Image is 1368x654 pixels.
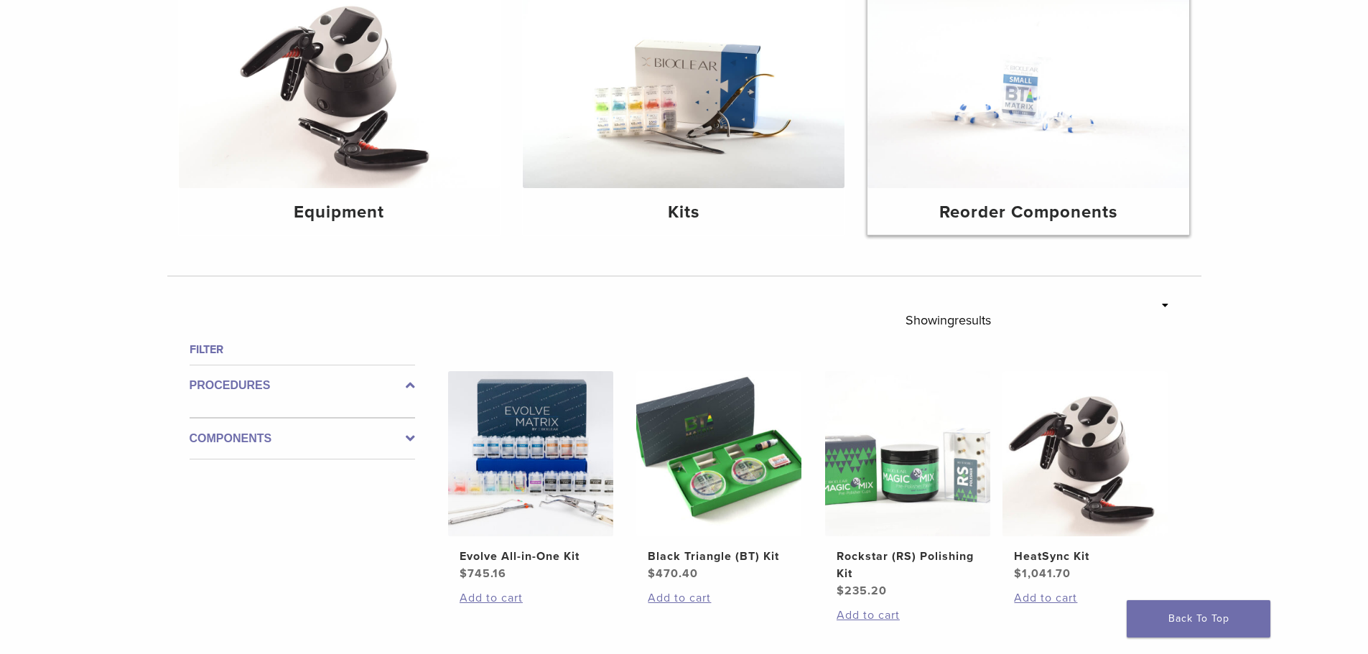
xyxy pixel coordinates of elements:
[1002,371,1168,536] img: HeatSync Kit
[190,341,415,358] h4: Filter
[837,607,979,624] a: Add to cart: “Rockstar (RS) Polishing Kit”
[825,371,990,536] img: Rockstar (RS) Polishing Kit
[190,430,415,447] label: Components
[648,548,790,565] h2: Black Triangle (BT) Kit
[460,589,602,607] a: Add to cart: “Evolve All-in-One Kit”
[1014,589,1156,607] a: Add to cart: “HeatSync Kit”
[879,200,1178,225] h4: Reorder Components
[648,589,790,607] a: Add to cart: “Black Triangle (BT) Kit”
[1014,566,1022,581] span: $
[460,566,467,581] span: $
[534,200,833,225] h4: Kits
[837,584,887,598] bdi: 235.20
[1014,566,1071,581] bdi: 1,041.70
[460,548,602,565] h2: Evolve All-in-One Kit
[460,566,506,581] bdi: 745.16
[824,371,992,599] a: Rockstar (RS) Polishing KitRockstar (RS) Polishing Kit $235.20
[448,371,613,536] img: Evolve All-in-One Kit
[1002,371,1169,582] a: HeatSync KitHeatSync Kit $1,041.70
[1127,600,1270,637] a: Back To Top
[1014,548,1156,565] h2: HeatSync Kit
[447,371,615,582] a: Evolve All-in-One KitEvolve All-in-One Kit $745.16
[190,200,489,225] h4: Equipment
[648,566,698,581] bdi: 470.40
[648,566,656,581] span: $
[837,548,979,582] h2: Rockstar (RS) Polishing Kit
[837,584,844,598] span: $
[636,371,803,582] a: Black Triangle (BT) KitBlack Triangle (BT) Kit $470.40
[190,377,415,394] label: Procedures
[636,371,801,536] img: Black Triangle (BT) Kit
[906,305,991,335] p: Showing results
